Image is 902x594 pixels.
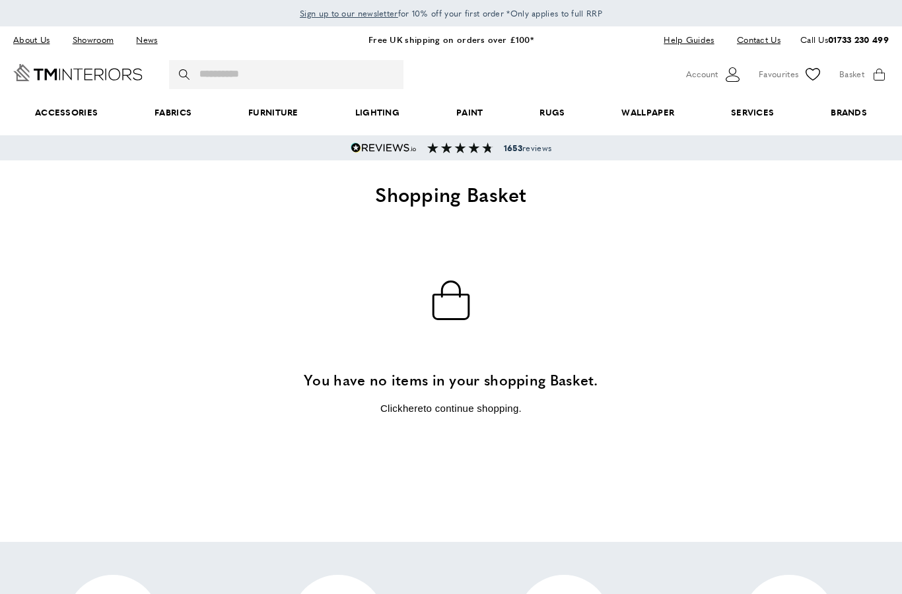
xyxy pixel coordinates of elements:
a: Favourites [759,65,823,84]
a: Furniture [220,92,327,133]
a: About Us [13,31,59,49]
a: Paint [428,92,511,133]
img: Reviews section [427,143,493,153]
a: Free UK shipping on orders over £100* [368,33,534,46]
a: here [403,403,423,414]
p: Click to continue shopping. [187,401,715,416]
a: Fabrics [126,92,220,133]
p: Call Us [800,33,889,47]
button: Search [179,60,192,89]
a: Help Guides [654,31,724,49]
a: Brands [802,92,895,133]
span: Shopping Basket [375,180,527,208]
a: News [126,31,167,49]
span: Favourites [759,67,798,81]
button: Customer Account [686,65,742,84]
a: Rugs [511,92,593,133]
a: Services [703,92,802,133]
a: Showroom [63,31,123,49]
a: Go to Home page [13,64,143,81]
span: Account [686,67,718,81]
span: Accessories [7,92,126,133]
h3: You have no items in your shopping Basket. [187,370,715,390]
a: Contact Us [727,31,781,49]
a: 01733 230 499 [828,33,889,46]
strong: 1653 [504,142,522,154]
span: for 10% off your first order *Only applies to full RRP [300,7,602,19]
span: Sign up to our newsletter [300,7,398,19]
a: Sign up to our newsletter [300,7,398,20]
a: Lighting [327,92,428,133]
span: reviews [504,143,551,153]
img: Reviews.io 5 stars [351,143,417,153]
a: Wallpaper [593,92,703,133]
